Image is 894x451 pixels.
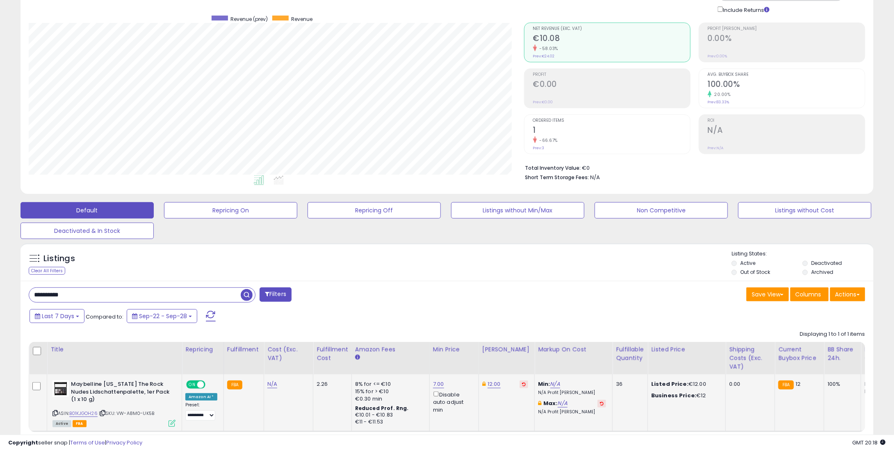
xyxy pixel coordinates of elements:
div: FBM: 0 [864,388,892,395]
div: Disable auto adjust min [433,390,472,414]
b: Max: [543,399,558,407]
div: [PERSON_NAME] [482,345,531,354]
h2: €10.08 [533,34,690,45]
span: Net Revenue (Exc. VAT) [533,27,690,31]
span: ROI [708,118,865,123]
p: N/A Profit [PERSON_NAME] [538,409,606,415]
span: Compared to: [86,313,123,321]
b: Business Price: [651,392,696,399]
small: FBA [227,380,242,389]
a: Terms of Use [70,439,105,446]
div: Current Buybox Price [778,345,821,362]
small: Amazon Fees. [355,354,360,361]
small: Prev: €24.02 [533,54,555,59]
button: Deactivated & In Stock [21,223,154,239]
th: The percentage added to the cost of goods (COGS) that forms the calculator for Min & Max prices. [535,342,613,374]
span: | SKU: VW-A8M0-UK5B [99,410,154,417]
div: Repricing [185,345,220,354]
div: ASIN: [52,380,176,426]
h5: Listings [43,253,75,264]
span: Ordered Items [533,118,690,123]
span: N/A [591,173,600,181]
div: Cost (Exc. VAT) [267,345,310,362]
h2: 1 [533,125,690,137]
button: Repricing Off [308,202,441,219]
a: Privacy Policy [106,439,142,446]
button: Save View [746,287,789,301]
div: Markup on Cost [538,345,609,354]
div: 0.00 [729,380,769,388]
small: Prev: 0.00% [708,54,728,59]
b: Reduced Prof. Rng. [355,405,409,412]
button: Non Competitive [595,202,728,219]
b: Listed Price: [651,380,689,388]
li: €0 [525,162,860,172]
p: N/A Profit [PERSON_NAME] [538,390,606,396]
span: Profit [533,73,690,77]
b: Maybelline [US_STATE] The Rock Nudes Lidschattenpalette, 1er Pack (1 x 10 g) [71,380,171,405]
a: N/A [267,380,277,388]
img: 310xPKty94L._SL40_.jpg [52,380,69,397]
span: Profit [PERSON_NAME] [708,27,865,31]
div: Clear All Filters [29,267,65,275]
button: Default [21,202,154,219]
span: 2025-10-6 20:18 GMT [853,439,886,446]
small: Prev: 3 [533,146,545,150]
p: Listing States: [732,250,873,258]
b: Total Inventory Value: [525,164,581,171]
small: Prev: 83.33% [708,100,730,105]
div: €11 - €11.53 [355,419,423,426]
div: Shipping Costs (Exc. VAT) [729,345,771,371]
a: 12.00 [488,380,501,388]
span: 12 [796,380,801,388]
div: Fulfillment Cost [317,345,348,362]
b: Short Term Storage Fees: [525,174,589,181]
small: Prev: €0.00 [533,100,553,105]
span: Columns [796,290,821,298]
h2: 100.00% [708,80,865,91]
button: Filters [260,287,292,302]
div: Fulfillable Quantity [616,345,644,362]
small: Prev: N/A [708,146,724,150]
a: B01KJGOH26 [69,410,98,417]
h2: 0.00% [708,34,865,45]
div: Preset: [185,402,217,421]
strong: Copyright [8,439,38,446]
span: OFF [204,381,217,388]
a: N/A [550,380,560,388]
div: Min Price [433,345,475,354]
span: Last 7 Days [42,312,74,320]
span: All listings currently available for purchase on Amazon [52,420,71,427]
div: €0.30 min [355,395,423,403]
button: Listings without Cost [738,202,871,219]
div: 15% for > €10 [355,388,423,395]
div: Displaying 1 to 1 of 1 items [800,330,865,338]
button: Sep-22 - Sep-28 [127,309,197,323]
small: -66.67% [537,137,558,143]
div: Amazon Fees [355,345,426,354]
div: seller snap | | [8,439,142,447]
button: Columns [790,287,829,301]
div: Include Returns [712,5,779,14]
button: Listings without Min/Max [451,202,584,219]
small: -58.03% [537,46,559,52]
label: Deactivated [811,260,842,266]
b: Min: [538,380,550,388]
span: Revenue (prev) [231,16,268,23]
span: Sep-22 - Sep-28 [139,312,187,320]
div: 8% for <= €10 [355,380,423,388]
span: Avg. Buybox Share [708,73,865,77]
div: BB Share 24h. [828,345,858,362]
span: Revenue [292,16,313,23]
label: Archived [811,269,833,276]
div: 36 [616,380,641,388]
h2: €0.00 [533,80,690,91]
div: Title [50,345,178,354]
a: N/A [558,399,568,408]
div: €10.01 - €10.83 [355,412,423,419]
a: 7.00 [433,380,444,388]
div: Amazon AI * [185,393,217,401]
div: 100% [828,380,855,388]
div: €12.00 [651,380,719,388]
label: Active [741,260,756,266]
